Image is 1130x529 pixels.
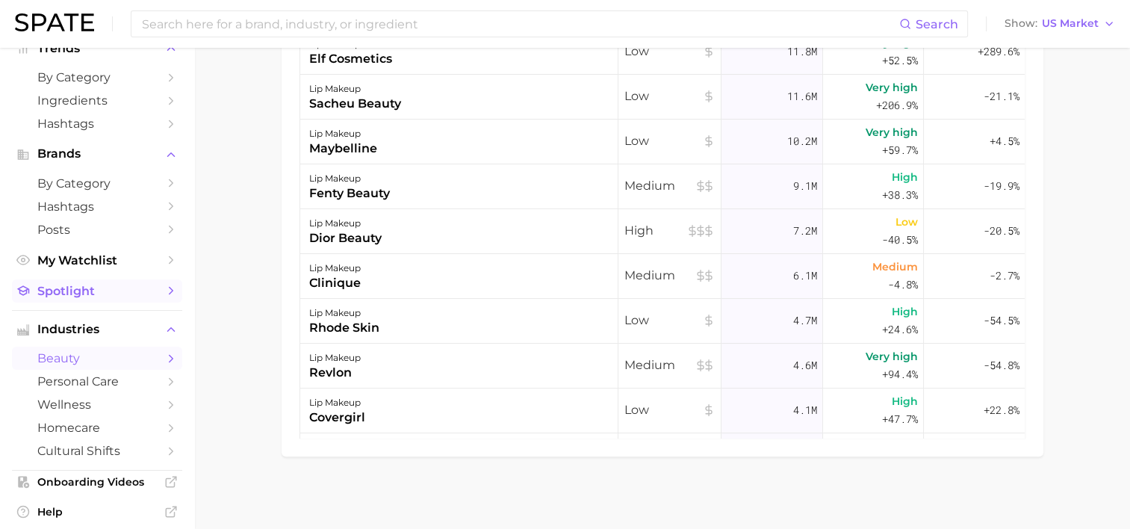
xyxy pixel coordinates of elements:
div: clinique [309,274,361,292]
div: fenty beauty [309,185,390,202]
div: dior beauty [309,229,382,247]
button: Industries [12,318,182,341]
span: High [892,303,918,321]
div: lip makeup [309,125,377,143]
span: My Watchlist [37,253,157,267]
button: Brands [12,143,182,165]
span: High [892,168,918,186]
button: lip makeup[PERSON_NAME]Medium3.9mLow-39.0%+52.8% [300,433,1025,478]
span: High [624,222,715,240]
span: Ingredients [37,93,157,108]
span: +22.8% [984,401,1019,419]
a: Posts [12,218,182,241]
img: SPATE [15,13,94,31]
button: lip makeupfenty beautyMedium9.1mHigh+38.3%-19.9% [300,164,1025,209]
a: Ingredients [12,89,182,112]
span: Low [624,132,715,150]
span: Show [1005,19,1037,28]
div: lip makeup [309,259,361,277]
span: +206.9% [876,96,918,114]
span: +38.3% [882,186,918,204]
span: -40.5% [882,231,918,249]
button: lip makeupcliniqueMedium6.1mMedium-4.8%-2.7% [300,254,1025,299]
span: +52.5% [882,52,918,69]
span: Low [624,401,715,419]
span: Help [37,505,157,519]
span: personal care [37,374,157,389]
span: Medium [872,258,918,276]
a: by Category [12,172,182,195]
span: Medium [624,267,715,285]
a: Onboarding Videos [12,471,182,493]
span: Hashtags [37,117,157,131]
button: lip makeupcovergirlLow4.1mHigh+47.7%+22.8% [300,389,1025,433]
input: Search here for a brand, industry, or ingredient [140,11,899,37]
div: lip makeup [309,170,390,188]
span: -19.9% [984,177,1019,195]
a: personal care [12,370,182,393]
div: lip makeup [309,80,401,98]
div: covergirl [309,409,365,427]
span: -2.7% [990,267,1019,285]
span: -21.1% [984,87,1019,105]
span: Posts [37,223,157,237]
span: 9.1m [793,177,817,195]
span: -20.5% [984,222,1019,240]
span: -54.8% [984,356,1019,374]
a: Hashtags [12,112,182,135]
div: lip makeup [309,349,361,367]
a: Help [12,501,182,523]
div: lip makeup [309,304,379,322]
div: lip makeup [309,394,365,412]
span: Industries [37,323,157,336]
div: revlon [309,364,361,382]
span: homecare [37,421,157,435]
span: wellness [37,397,157,412]
div: elf cosmetics [309,50,392,68]
span: beauty [37,351,157,365]
span: -4.8% [888,276,918,294]
span: +24.6% [882,321,918,338]
button: lip makeupsacheu beautyLow11.6mVery high+206.9%-21.1% [300,75,1025,120]
div: lip makeup [309,214,382,232]
a: beauty [12,347,182,370]
span: Low [895,213,918,231]
span: by Category [37,70,157,84]
span: Very high [866,347,918,365]
button: lip makeuprhode skinLow4.7mHigh+24.6%-54.5% [300,299,1025,344]
span: 4.7m [793,312,817,330]
button: lip makeupmaybellineLow10.2mVery high+59.7%+4.5% [300,120,1025,164]
span: 11.8m [787,43,817,61]
span: High [892,392,918,410]
a: My Watchlist [12,249,182,272]
a: wellness [12,393,182,416]
span: 4.6m [793,356,817,374]
span: cultural shifts [37,444,157,458]
button: Trends [12,37,182,60]
span: 11.6m [787,87,817,105]
div: maybelline [309,140,377,158]
span: +4.5% [990,132,1019,150]
span: Brands [37,147,157,161]
span: 7.2m [793,222,817,240]
span: +289.6% [978,43,1019,61]
span: Low [624,312,715,330]
span: +59.7% [882,141,918,159]
span: Very high [866,123,918,141]
span: Very high [866,78,918,96]
span: by Category [37,176,157,191]
span: 4.1m [793,401,817,419]
span: Trends [37,42,157,55]
span: Onboarding Videos [37,475,157,489]
span: Search [916,17,958,31]
span: Hashtags [37,199,157,214]
span: US Market [1042,19,1099,28]
span: +94.4% [882,365,918,383]
span: Spotlight [37,284,157,298]
div: rhode skin [309,319,379,337]
a: cultural shifts [12,439,182,463]
a: Hashtags [12,195,182,218]
button: lip makeuprevlonMedium4.6mVery high+94.4%-54.8% [300,344,1025,389]
button: lip makeupdior beautyHigh7.2mLow-40.5%-20.5% [300,209,1025,254]
span: Medium [624,356,715,374]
